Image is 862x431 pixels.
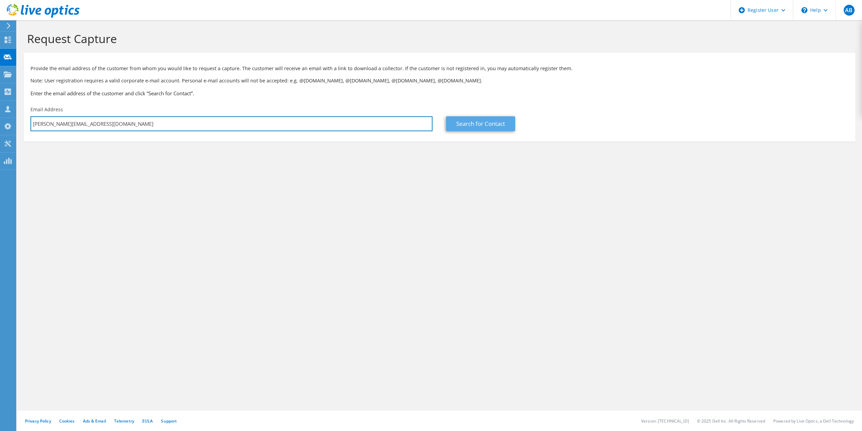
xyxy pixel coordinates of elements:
span: AB [844,5,855,16]
a: Search for Contact [446,116,515,131]
label: Email Address [30,106,63,113]
h3: Enter the email address of the customer and click “Search for Contact”. [30,90,848,97]
li: Powered by Live Optics, a Dell Technology [773,418,854,424]
h1: Request Capture [27,32,848,46]
svg: \n [801,7,807,13]
a: Telemetry [114,418,134,424]
a: Cookies [59,418,75,424]
p: Note: User registration requires a valid corporate e-mail account. Personal e-mail accounts will ... [30,77,848,84]
li: © 2025 Dell Inc. All Rights Reserved [697,418,765,424]
p: Provide the email address of the customer from whom you would like to request a capture. The cust... [30,65,848,72]
li: Version: [TECHNICAL_ID] [641,418,689,424]
a: EULA [142,418,153,424]
a: Support [161,418,177,424]
a: Ads & Email [83,418,106,424]
a: Privacy Policy [25,418,51,424]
